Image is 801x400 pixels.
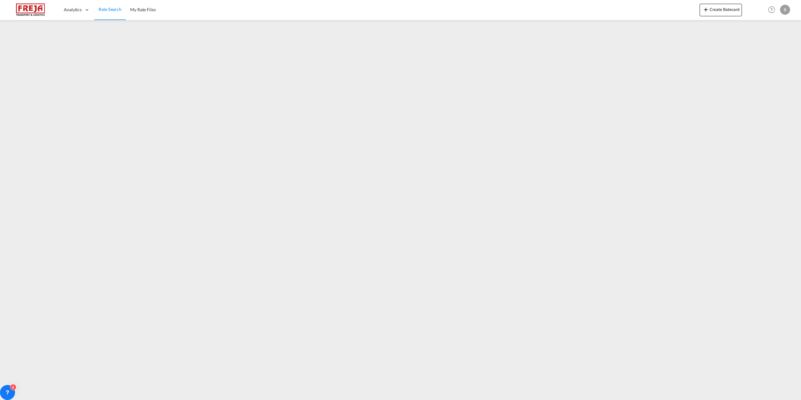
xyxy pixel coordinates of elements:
[99,7,121,12] span: Rate Search
[130,7,156,12] span: My Rate Files
[9,3,52,17] img: 586607c025bf11f083711d99603023e7.png
[780,5,790,15] div: B
[766,4,777,15] span: Help
[700,4,742,16] button: icon-plus 400-fgCreate Ratecard
[702,6,710,13] md-icon: icon-plus 400-fg
[766,4,780,16] div: Help
[64,7,82,13] span: Analytics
